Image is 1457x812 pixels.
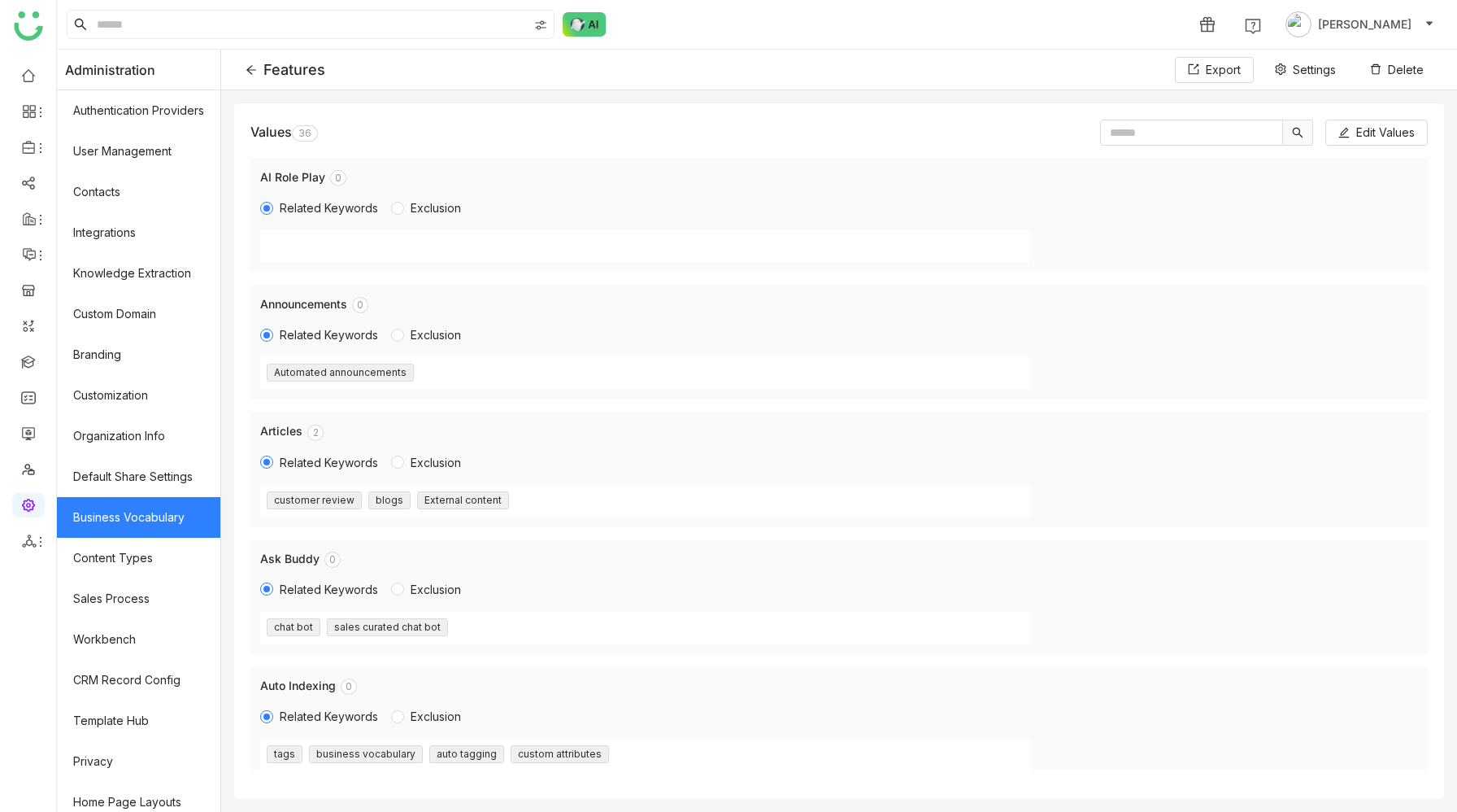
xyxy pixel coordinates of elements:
span: Exclusion [404,708,468,726]
span: Related Keywords [273,454,385,472]
div: Announcements [260,295,347,313]
a: Integrations [57,212,220,253]
span: Related Keywords [273,326,385,344]
span: Exclusion [404,581,468,599]
nz-badge-sup: 2 [307,425,324,441]
button: Edit Values [1325,120,1428,146]
span: Edit Values [1356,124,1415,142]
a: CRM Record Config [57,660,220,701]
a: Workbench [57,619,220,660]
div: Auto Indexing [260,677,336,695]
nz-tag: customer review [267,491,362,509]
nz-tag: blogs [368,491,411,509]
a: Business Vocabulary [57,497,220,538]
nz-badge-sup: 0 [352,297,368,313]
span: Administration [65,50,155,90]
nz-tag: custom attributes [511,745,609,763]
a: Authentication Providers [57,90,220,131]
nz-tag: chat bot [267,618,320,636]
span: Exclusion [404,454,468,472]
a: Content Types [57,538,220,578]
span: Export [1206,61,1241,79]
a: Contacts [57,172,220,212]
a: Knowledge Extraction [57,253,220,294]
nz-tag: External content [417,491,509,509]
p: 2 [312,425,319,441]
a: Template Hub [57,701,220,741]
a: Default Share Settings [57,456,220,497]
nz-badge-sup: 0 [324,552,341,568]
p: 0 [329,552,336,568]
img: ask-buddy-normal.svg [563,12,607,37]
p: 0 [346,679,352,695]
div: Features [263,61,325,78]
span: Delete [1388,61,1424,79]
p: 0 [335,170,341,186]
span: Related Keywords [273,199,385,217]
nz-tag: auto tagging [429,745,504,763]
nz-badge-sup: 0 [330,170,346,186]
p: 0 [357,297,363,313]
img: logo [14,11,43,41]
img: search-type.svg [534,19,547,32]
div: AI Role Play [260,168,325,186]
span: Exclusion [404,199,468,217]
nz-tag: business vocabulary [309,745,423,763]
img: help.svg [1245,18,1261,34]
nz-tag: Automated announcements [267,364,414,382]
span: Related Keywords [273,708,385,726]
a: Branding [57,334,220,375]
div: Ask Buddy [260,550,320,568]
div: Articles [260,422,302,440]
p: 3 [298,125,305,142]
button: Settings [1262,57,1349,83]
nz-badge-sup: 0 [341,679,357,695]
a: Sales Process [57,578,220,619]
button: Delete [1357,57,1437,83]
span: Exclusion [404,326,468,344]
img: avatar [1285,11,1311,37]
nz-badge-sup: 36 [292,125,318,142]
a: User Management [57,131,220,172]
nz-tag: sales curated chat bot [327,618,448,636]
span: Related Keywords [273,581,385,599]
button: [PERSON_NAME] [1282,11,1437,37]
a: Customization [57,375,220,416]
a: Organization Info [57,416,220,456]
span: Settings [1293,61,1336,79]
div: Values [250,124,318,142]
a: Privacy [57,741,220,782]
a: Custom Domain [57,294,220,334]
span: [PERSON_NAME] [1318,15,1411,33]
button: Export [1175,57,1254,83]
nz-tag: tags [267,745,302,763]
p: 6 [305,125,311,142]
